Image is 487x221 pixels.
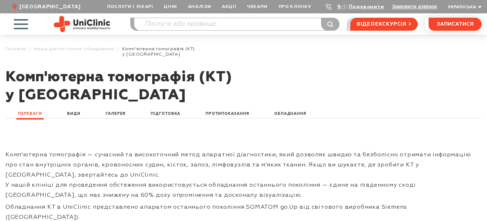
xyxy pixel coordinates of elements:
h1: Комп'ютерна томографія (КТ) у [GEOGRAPHIC_DATA] [5,68,482,104]
img: Uniclinic [54,16,110,32]
a: Наше діагностичне обладнання [34,46,114,52]
a: Галерея [104,110,128,118]
a: Головна [5,46,26,52]
span: [GEOGRAPHIC_DATA] [19,4,81,10]
span: записатися [437,22,474,27]
a: Переваги [16,110,44,118]
input: Послуга або прізвище [134,18,339,30]
button: Замовити дзвінок [392,4,437,9]
a: 9-103 [337,4,353,9]
span: Українська [448,5,476,9]
a: Протипоказання [204,110,251,118]
button: записатися [429,18,482,31]
a: Види [65,110,82,118]
span: Комп'ютерна томографія (КТ) у [GEOGRAPHIC_DATA] [122,46,195,57]
a: Подзвонити [349,4,384,9]
span: відеоекскурсія [357,18,407,30]
p: Комп'ютерна томографія — сучасний та високоточний метод апаратної діагностики, який дозволяє швид... [5,150,482,200]
a: відеоекскурсія [350,18,418,31]
a: Підготовка [149,110,182,118]
a: Обладнання [272,110,308,118]
button: Українська [446,5,482,10]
